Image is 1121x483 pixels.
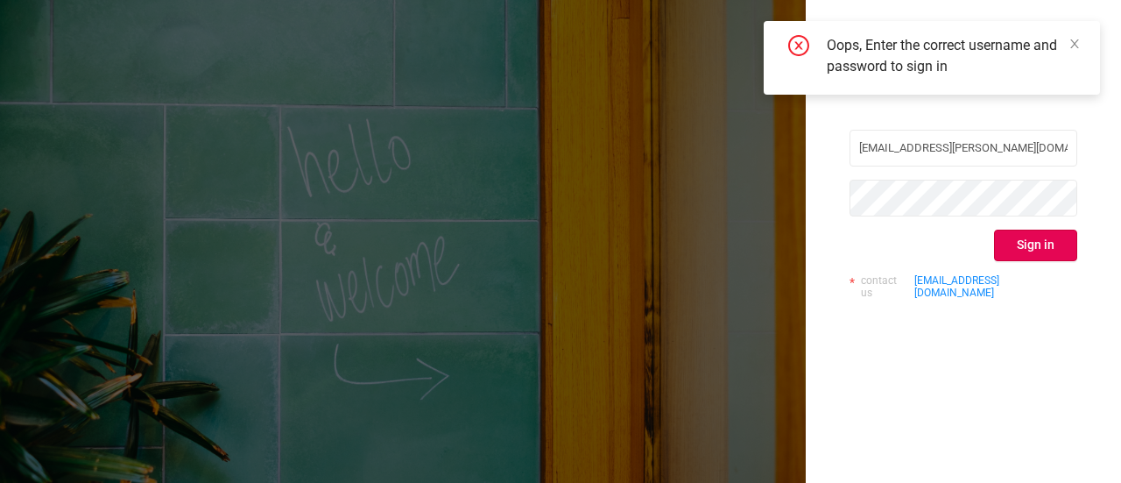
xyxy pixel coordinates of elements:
div: Oops, Enter the correct username and password to sign in [827,35,1079,77]
button: Sign in [994,230,1077,261]
a: [EMAIL_ADDRESS][DOMAIN_NAME] [914,274,1077,300]
input: Username [850,130,1077,167]
span: contact us [861,274,910,300]
i: icon: close [1068,38,1081,50]
i: icon: close-circle-o [788,35,809,60]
